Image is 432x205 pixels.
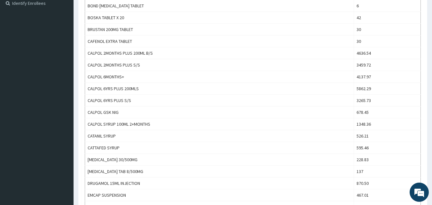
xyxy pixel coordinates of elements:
[85,83,354,95] td: CALPOL 6YRS PLUS 200MLS
[33,36,107,44] div: Chat with us now
[354,189,421,201] td: 467.01
[85,189,354,201] td: EMCAP SUSPENSION
[85,59,354,71] td: CALPOL 2MONTHS PLUS S/S
[3,137,122,159] textarea: Type your message and hit 'Enter'
[354,106,421,118] td: 678.45
[85,47,354,59] td: CALPOL 2MONTHS PLUS 200ML B/S
[354,95,421,106] td: 3265.73
[85,154,354,166] td: [MEDICAL_DATA] 30/500MG
[354,24,421,35] td: 30
[354,71,421,83] td: 4137.97
[85,130,354,142] td: CATANIL SYRUP
[85,24,354,35] td: BRUSTAN 200MG TABLET
[85,177,354,189] td: DRUGAMOL 15ML INJECTION
[85,166,354,177] td: [MEDICAL_DATA] TAB 8/500MG
[354,130,421,142] td: 526.21
[354,177,421,189] td: 870.50
[85,95,354,106] td: CALPOL 6YRS PLUS S/S
[354,118,421,130] td: 1348.36
[12,32,26,48] img: d_794563401_company_1708531726252_794563401
[85,142,354,154] td: CATTAFED SYRUP
[354,142,421,154] td: 595.46
[85,35,354,47] td: CAFENOL EXTRA TABLET
[354,47,421,59] td: 4636.54
[354,166,421,177] td: 137
[85,118,354,130] td: CALPOL SYRUP 100ML 2+MONTHS
[85,106,354,118] td: CALPOL GSK NIG
[85,71,354,83] td: CALPOL 6MONTHS+
[354,35,421,47] td: 30
[354,59,421,71] td: 3459.72
[354,154,421,166] td: 228.83
[37,62,88,126] span: We're online!
[354,83,421,95] td: 5862.29
[105,3,120,19] div: Minimize live chat window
